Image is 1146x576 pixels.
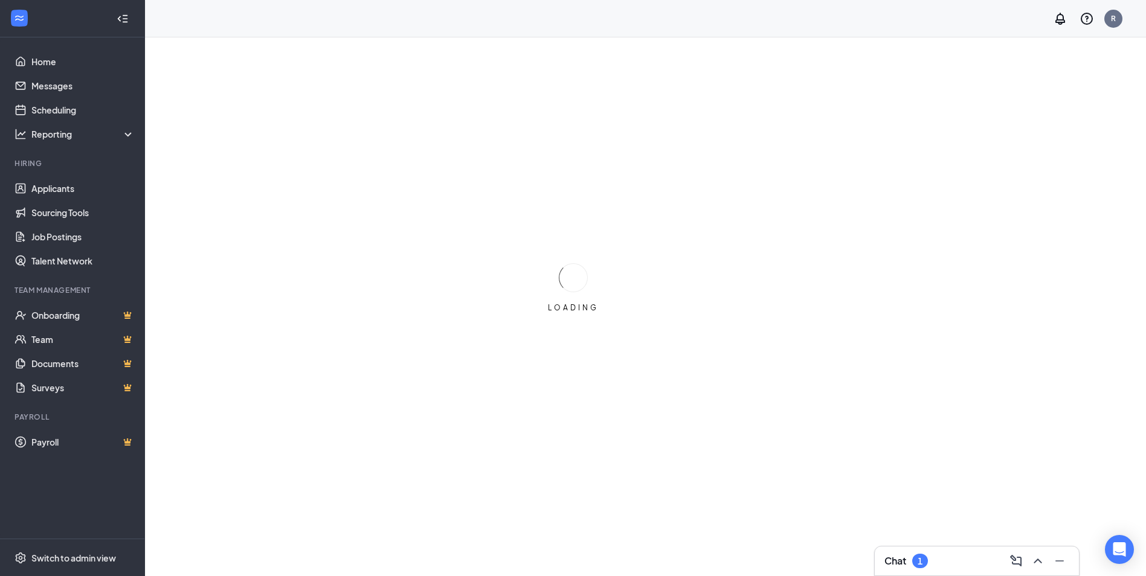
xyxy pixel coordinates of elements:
[31,74,135,98] a: Messages
[13,12,25,24] svg: WorkstreamLogo
[1080,11,1094,26] svg: QuestionInfo
[31,327,135,351] a: TeamCrown
[918,556,922,566] div: 1
[1052,554,1067,568] svg: Minimize
[1031,554,1045,568] svg: ChevronUp
[31,200,135,225] a: Sourcing Tools
[31,303,135,327] a: OnboardingCrown
[14,412,132,422] div: Payroll
[31,176,135,200] a: Applicants
[31,50,135,74] a: Home
[1105,535,1134,564] div: Open Intercom Messenger
[543,302,604,313] div: LOADING
[31,128,135,140] div: Reporting
[14,128,27,140] svg: Analysis
[31,351,135,376] a: DocumentsCrown
[1111,13,1116,24] div: R
[31,249,135,273] a: Talent Network
[1050,551,1069,571] button: Minimize
[31,430,135,454] a: PayrollCrown
[1053,11,1067,26] svg: Notifications
[14,158,132,168] div: Hiring
[31,376,135,400] a: SurveysCrown
[117,13,129,25] svg: Collapse
[14,552,27,564] svg: Settings
[14,285,132,295] div: Team Management
[1028,551,1048,571] button: ChevronUp
[31,225,135,249] a: Job Postings
[31,98,135,122] a: Scheduling
[1009,554,1023,568] svg: ComposeMessage
[31,552,116,564] div: Switch to admin view
[1006,551,1026,571] button: ComposeMessage
[884,554,906,568] h3: Chat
